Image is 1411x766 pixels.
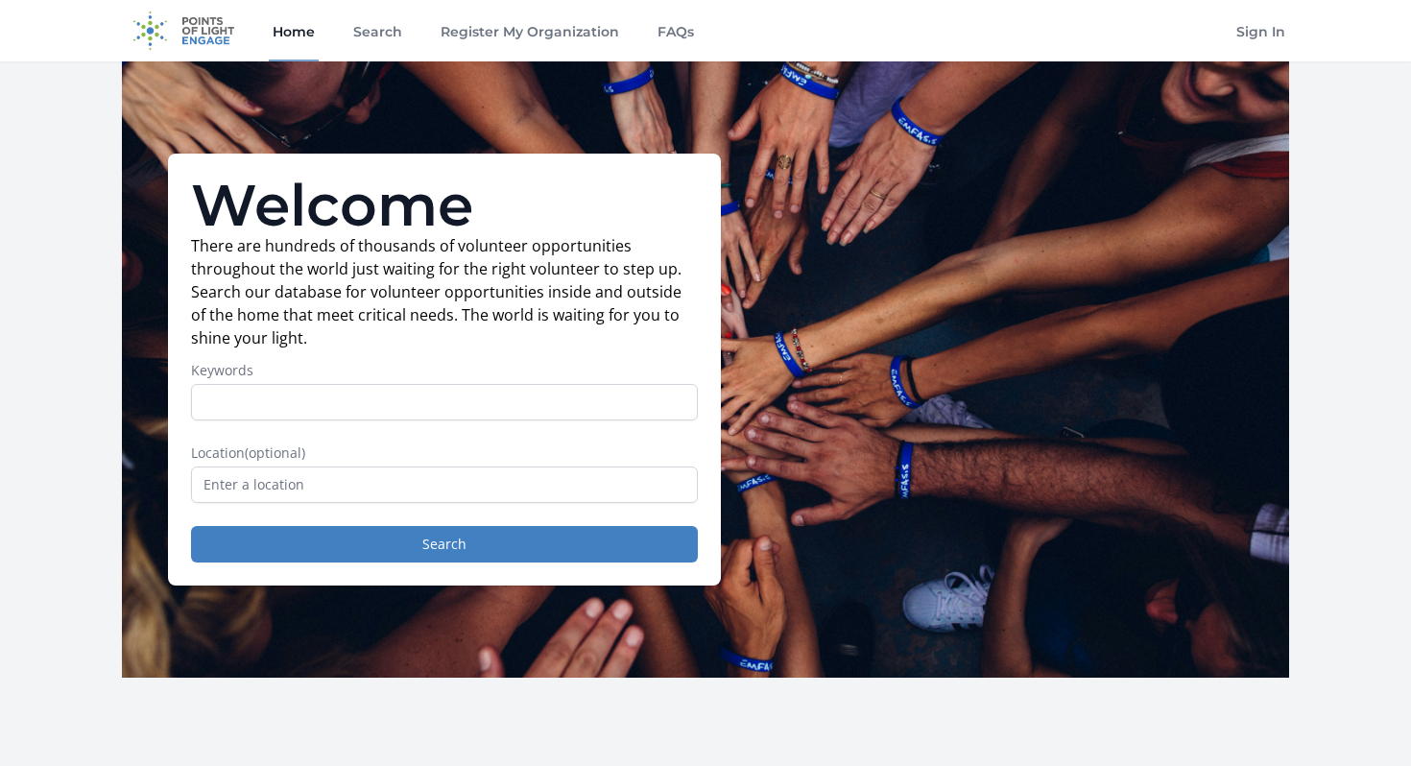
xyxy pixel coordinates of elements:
label: Location [191,443,698,463]
button: Search [191,526,698,563]
input: Enter a location [191,467,698,503]
p: There are hundreds of thousands of volunteer opportunities throughout the world just waiting for ... [191,234,698,349]
label: Keywords [191,361,698,380]
span: (optional) [245,443,305,462]
h1: Welcome [191,177,698,234]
